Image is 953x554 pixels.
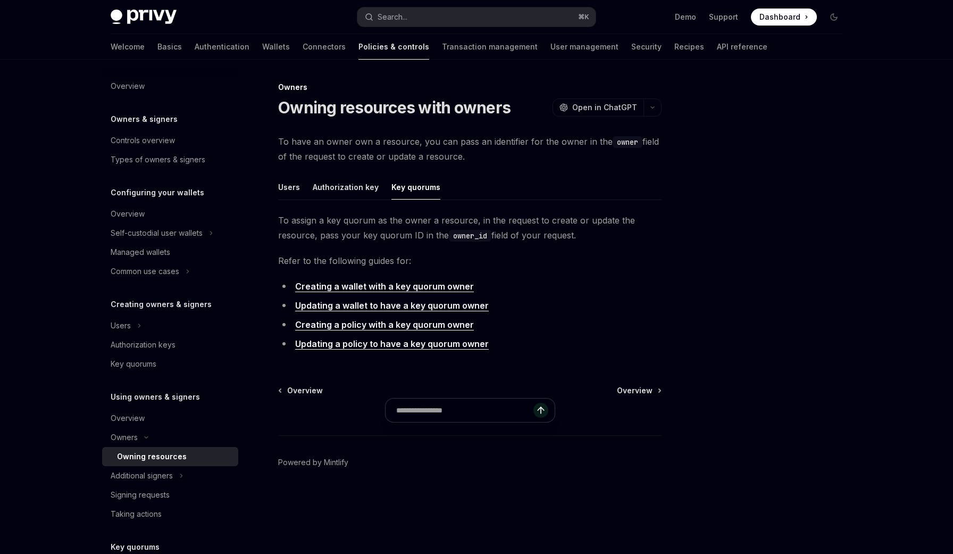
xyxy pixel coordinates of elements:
[825,9,842,26] button: Toggle dark mode
[295,281,474,292] a: Creating a wallet with a key quorum owner
[111,508,162,520] div: Taking actions
[102,447,238,466] a: Owning resources
[195,34,249,60] a: Authentication
[102,204,238,224] a: Overview
[357,7,596,27] button: Search...⌘K
[111,227,203,239] div: Self-custodial user wallets
[358,34,429,60] a: Policies & controls
[617,385,661,396] a: Overview
[631,34,662,60] a: Security
[709,12,738,22] a: Support
[278,175,300,200] button: Users
[111,113,178,126] h5: Owners & signers
[278,457,348,468] a: Powered by Mintlify
[157,34,182,60] a: Basics
[613,136,642,148] code: owner
[111,208,145,220] div: Overview
[102,409,238,428] a: Overview
[102,354,238,374] a: Key quorums
[262,34,290,60] a: Wallets
[111,431,138,444] div: Owners
[553,98,643,117] button: Open in ChatGPT
[111,80,145,93] div: Overview
[111,489,170,501] div: Signing requests
[117,450,187,463] div: Owning resources
[533,403,548,418] button: Send message
[717,34,767,60] a: API reference
[378,11,407,23] div: Search...
[550,34,618,60] a: User management
[278,82,662,93] div: Owners
[295,300,489,311] a: Updating a wallet to have a key quorum owner
[111,186,204,199] h5: Configuring your wallets
[111,541,160,553] h5: Key quorums
[303,34,346,60] a: Connectors
[111,246,170,259] div: Managed wallets
[313,175,379,200] button: Authorization key
[674,34,704,60] a: Recipes
[287,385,323,396] span: Overview
[102,335,238,354] a: Authorization keys
[675,12,696,22] a: Demo
[442,34,538,60] a: Transaction management
[111,298,212,311] h5: Creating owners & signers
[751,9,817,26] a: Dashboard
[578,13,589,21] span: ⌘ K
[391,175,440,200] button: Key quorums
[279,385,323,396] a: Overview
[295,319,474,330] a: Creating a policy with a key quorum owner
[278,213,662,243] span: To assign a key quorum as the owner a resource, in the request to create or update the resource, ...
[111,391,200,403] h5: Using owners & signers
[295,338,489,350] a: Updating a policy to have a key quorum owner
[111,319,131,332] div: Users
[102,150,238,169] a: Types of owners & signers
[111,153,205,166] div: Types of owners & signers
[111,34,145,60] a: Welcome
[111,412,145,425] div: Overview
[111,469,173,482] div: Additional signers
[617,385,653,396] span: Overview
[111,134,175,147] div: Controls overview
[278,98,511,117] h1: Owning resources with owners
[102,485,238,505] a: Signing requests
[102,77,238,96] a: Overview
[102,505,238,524] a: Taking actions
[449,230,491,242] code: owner_id
[278,134,662,164] span: To have an owner own a resource, you can pass an identifier for the owner in the field of the req...
[111,10,177,24] img: dark logo
[102,243,238,262] a: Managed wallets
[111,338,175,351] div: Authorization keys
[111,265,179,278] div: Common use cases
[759,12,800,22] span: Dashboard
[111,358,156,370] div: Key quorums
[102,131,238,150] a: Controls overview
[572,102,637,113] span: Open in ChatGPT
[278,253,662,268] span: Refer to the following guides for:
